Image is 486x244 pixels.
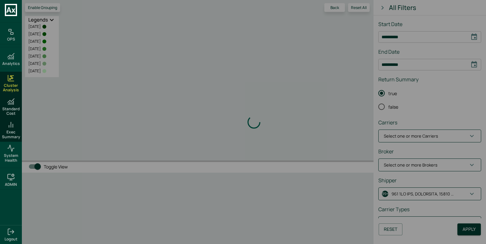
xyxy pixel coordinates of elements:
span: Logout [4,237,17,241]
h6: OPS [7,37,15,41]
span: Exec Summary [1,130,21,139]
span: System Health [1,153,21,163]
h6: Analytics [2,61,20,66]
span: Cluster Analysis [1,83,21,93]
span: Standard Cost [1,107,21,116]
h6: ADMIN [5,182,17,187]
